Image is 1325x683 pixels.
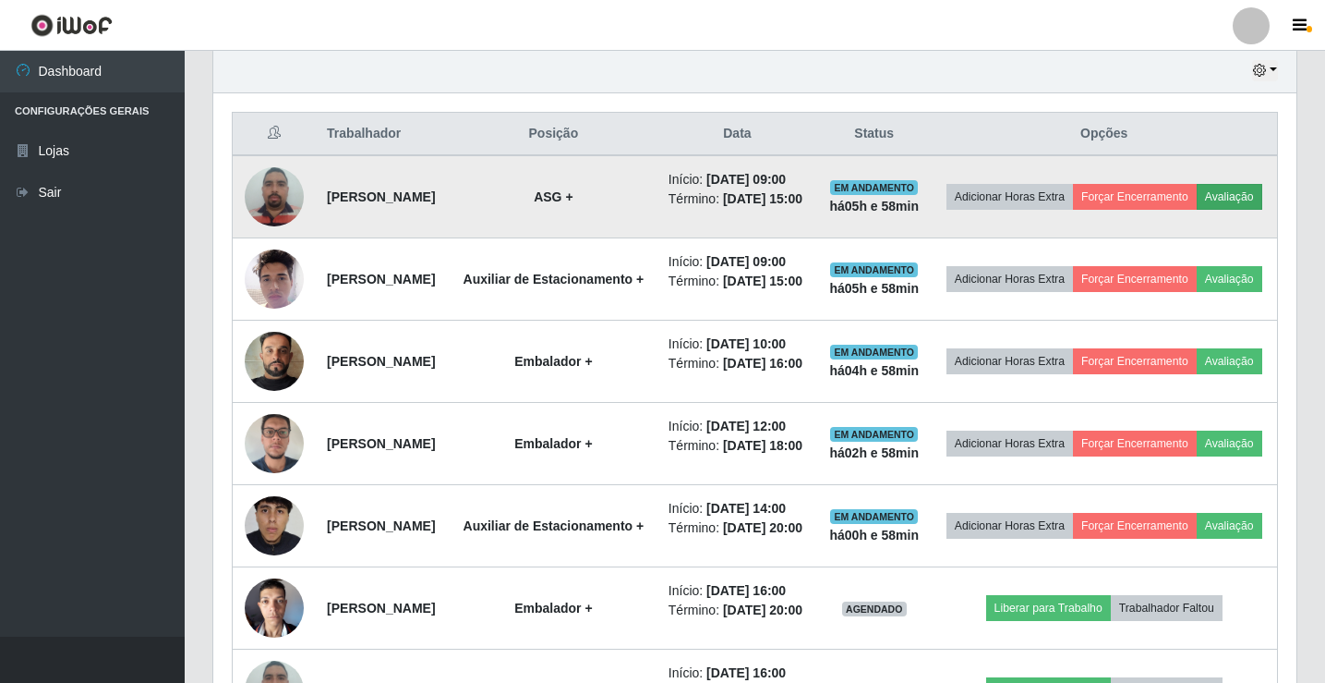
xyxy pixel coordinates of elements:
li: Término: [669,354,806,373]
button: Adicionar Horas Extra [946,266,1073,292]
span: EM ANDAMENTO [830,345,918,360]
li: Início: [669,581,806,601]
li: Início: [669,335,806,354]
strong: Auxiliar de Estacionamento + [464,272,644,287]
strong: Embalador + [514,601,592,616]
button: Forçar Encerramento [1073,431,1197,457]
li: Início: [669,664,806,683]
img: 1733491183363.jpeg [245,460,304,592]
img: 1673288995692.jpeg [245,568,304,647]
button: Forçar Encerramento [1073,266,1197,292]
th: Trabalhador [316,113,450,156]
time: [DATE] 20:00 [723,603,802,617]
img: 1725546046209.jpeg [245,239,304,318]
li: Início: [669,170,806,189]
time: [DATE] 20:00 [723,520,802,535]
th: Opções [931,113,1277,156]
img: CoreUI Logo [30,14,113,37]
button: Avaliação [1197,266,1262,292]
button: Trabalhador Faltou [1111,595,1223,621]
strong: Embalador + [514,436,592,451]
li: Término: [669,436,806,456]
strong: [PERSON_NAME] [327,272,435,287]
span: EM ANDAMENTO [830,180,918,195]
li: Início: [669,499,806,518]
time: [DATE] 15:00 [723,274,802,288]
strong: [PERSON_NAME] [327,436,435,451]
button: Avaliação [1197,348,1262,374]
strong: [PERSON_NAME] [327,354,435,369]
img: 1732360371404.jpeg [245,309,304,414]
strong: há 05 h e 58 min [829,281,919,296]
span: AGENDADO [842,602,907,616]
button: Avaliação [1197,431,1262,457]
button: Adicionar Horas Extra [946,431,1073,457]
time: [DATE] 10:00 [706,336,786,351]
img: 1740418670523.jpeg [245,404,304,482]
th: Status [817,113,931,156]
time: [DATE] 16:00 [706,583,786,598]
strong: há 05 h e 58 min [829,199,919,213]
button: Adicionar Horas Extra [946,184,1073,210]
time: [DATE] 16:00 [723,356,802,371]
img: 1686264689334.jpeg [245,157,304,236]
span: EM ANDAMENTO [830,262,918,277]
button: Adicionar Horas Extra [946,513,1073,539]
li: Término: [669,272,806,291]
th: Posição [450,113,657,156]
strong: há 04 h e 58 min [829,363,919,378]
li: Início: [669,252,806,272]
span: EM ANDAMENTO [830,509,918,524]
button: Forçar Encerramento [1073,184,1197,210]
strong: [PERSON_NAME] [327,601,435,616]
li: Término: [669,518,806,538]
li: Término: [669,601,806,620]
li: Início: [669,417,806,436]
button: Forçar Encerramento [1073,348,1197,374]
button: Avaliação [1197,184,1262,210]
strong: há 02 h e 58 min [829,445,919,460]
button: Avaliação [1197,513,1262,539]
time: [DATE] 09:00 [706,172,786,187]
time: [DATE] 12:00 [706,419,786,433]
strong: ASG + [534,189,572,204]
strong: [PERSON_NAME] [327,189,435,204]
span: EM ANDAMENTO [830,427,918,442]
strong: [PERSON_NAME] [327,518,435,533]
strong: Embalador + [514,354,592,369]
time: [DATE] 18:00 [723,438,802,453]
th: Data [657,113,817,156]
button: Forçar Encerramento [1073,513,1197,539]
strong: há 00 h e 58 min [829,528,919,543]
time: [DATE] 09:00 [706,254,786,269]
time: [DATE] 15:00 [723,191,802,206]
button: Liberar para Trabalho [986,595,1111,621]
strong: Auxiliar de Estacionamento + [464,518,644,533]
li: Término: [669,189,806,209]
button: Adicionar Horas Extra [946,348,1073,374]
time: [DATE] 16:00 [706,665,786,680]
time: [DATE] 14:00 [706,501,786,516]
